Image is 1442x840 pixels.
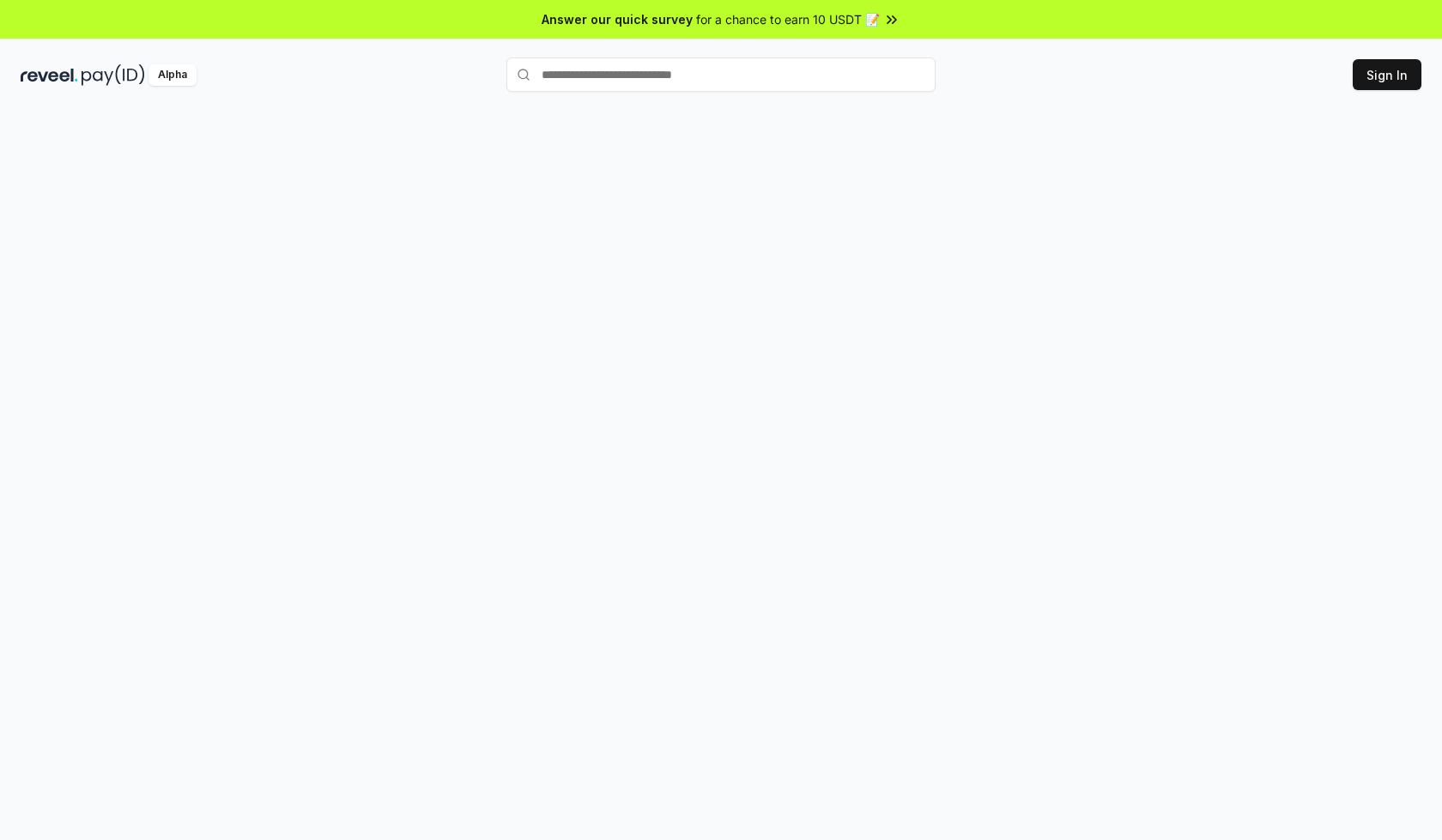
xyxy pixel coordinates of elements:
[696,10,880,28] span: for a chance to earn 10 USDT 📝
[148,64,197,86] div: Alpha
[82,64,145,86] img: pay_id
[1353,59,1421,90] button: Sign In
[542,10,693,28] span: Answer our quick survey
[21,64,78,86] img: reveel_dark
